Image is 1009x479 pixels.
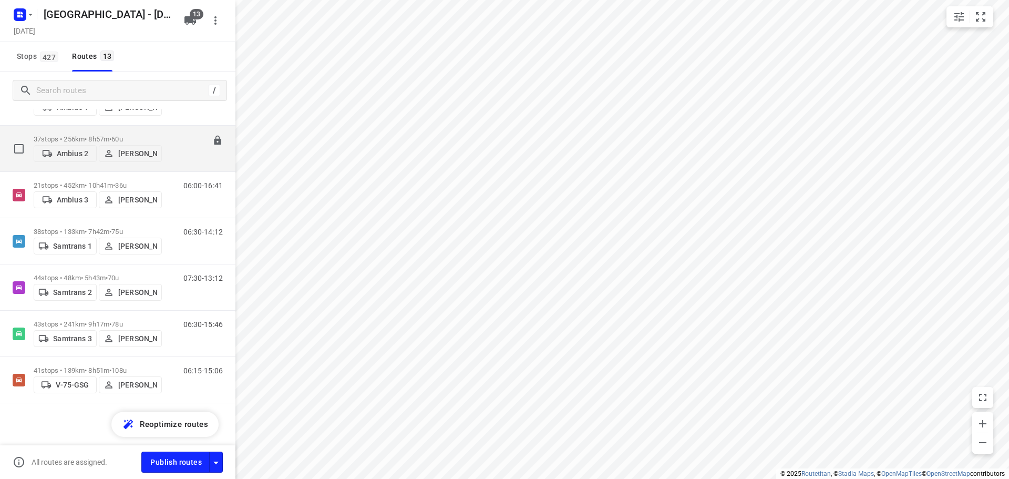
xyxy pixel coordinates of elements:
p: 07:30-13:12 [183,274,223,282]
button: Fit zoom [970,6,991,27]
button: Map settings [949,6,970,27]
p: 21 stops • 452km • 10h41m [34,181,162,189]
button: [PERSON_NAME] [99,238,162,254]
button: [PERSON_NAME] [99,284,162,301]
span: 427 [40,52,58,62]
p: Samtrans 2 [53,288,91,297]
span: Select [8,138,29,159]
button: Lock route [212,135,223,147]
p: Samtrans 1 [53,242,91,250]
button: Samtrans 1 [34,238,97,254]
span: • [109,228,111,236]
span: 13 [190,9,203,19]
p: Ambius 3 [57,196,88,204]
p: 06:15-15:06 [183,366,223,375]
span: 36u [115,181,126,189]
p: V-75-GSG [56,381,89,389]
p: [PERSON_NAME] [118,381,157,389]
h5: Rename [39,6,176,23]
p: 06:30-14:12 [183,228,223,236]
button: Ambius 2 [34,145,97,162]
span: • [109,366,111,374]
button: Reoptimize routes [111,412,219,437]
button: Samtrans 3 [34,330,97,347]
span: 60u [111,135,122,143]
p: [PERSON_NAME] [118,334,157,343]
a: Stadia Maps [838,470,874,477]
button: Samtrans 2 [34,284,97,301]
span: • [113,181,115,189]
p: [PERSON_NAME] [118,242,157,250]
input: Search routes [36,83,209,99]
a: OpenMapTiles [881,470,922,477]
span: 108u [111,366,127,374]
p: 37 stops • 256km • 8h57m [34,135,162,143]
p: All routes are assigned. [32,458,107,466]
p: [PERSON_NAME] [118,196,157,204]
p: 06:30-15:46 [183,320,223,329]
button: V-75-GSG [34,376,97,393]
p: Ambius 2 [57,149,88,158]
button: Publish routes [141,452,210,472]
span: 75u [111,228,122,236]
div: Driver app settings [210,455,222,468]
button: [PERSON_NAME] [99,376,162,393]
span: Publish routes [150,456,202,469]
a: Routetitan [801,470,831,477]
li: © 2025 , © , © © contributors [780,470,1005,477]
button: 13 [180,10,201,31]
button: [PERSON_NAME] [99,145,162,162]
button: [PERSON_NAME] [99,191,162,208]
span: 13 [100,50,115,61]
button: Ambius 3 [34,191,97,208]
span: Reoptimize routes [140,417,208,431]
span: • [109,135,111,143]
div: / [209,85,220,96]
p: 43 stops • 241km • 9h17m [34,320,162,328]
h5: Project date [9,25,39,37]
p: 41 stops • 139km • 8h51m [34,366,162,374]
span: 70u [108,274,119,282]
p: [PERSON_NAME] [118,288,157,297]
span: 78u [111,320,122,328]
a: OpenStreetMap [926,470,970,477]
div: small contained button group [946,6,993,27]
p: Samtrans 3 [53,334,91,343]
p: [PERSON_NAME] [118,149,157,158]
span: • [106,274,108,282]
span: • [109,320,111,328]
p: 06:00-16:41 [183,181,223,190]
p: 44 stops • 48km • 5h43m [34,274,162,282]
span: Stops [17,50,61,63]
button: [PERSON_NAME] [99,330,162,347]
button: More [205,10,226,31]
p: 38 stops • 133km • 7h42m [34,228,162,236]
div: Routes [72,50,117,63]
